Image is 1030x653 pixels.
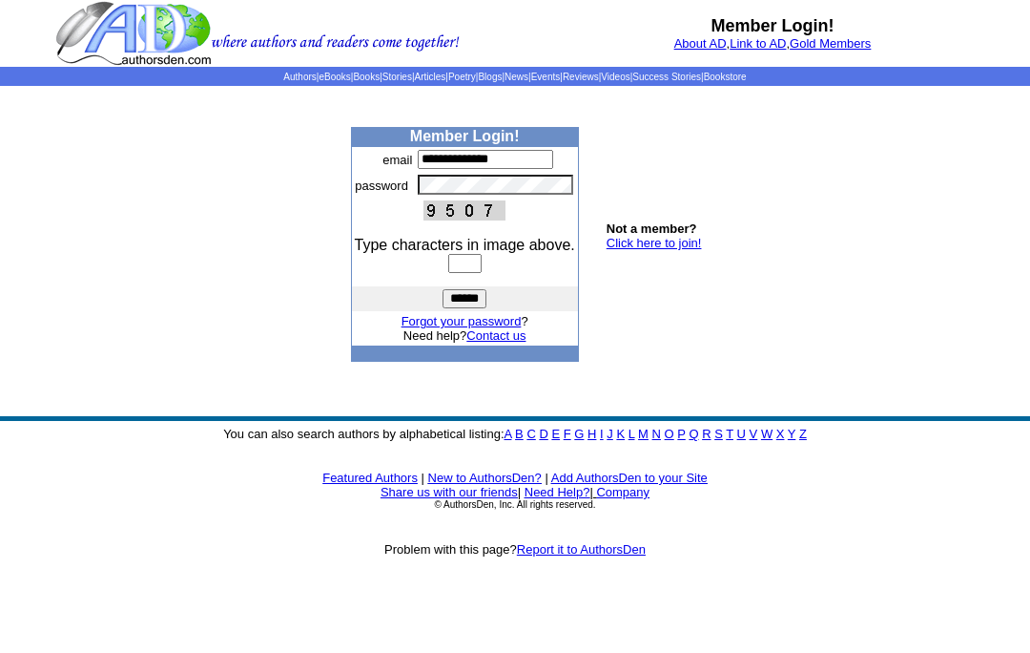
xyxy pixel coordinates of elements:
[652,427,661,441] a: N
[283,72,746,82] span: | | | | | | | | | | | |
[726,427,733,441] a: T
[689,427,698,441] a: Q
[466,328,525,343] a: Contact us
[607,236,702,250] a: Click here to join!
[384,542,646,557] font: Problem with this page?
[423,200,505,221] img: This Is CAPTCHA Image
[283,72,316,82] a: Authors
[382,153,412,167] font: email
[677,427,685,441] a: P
[776,427,785,441] a: X
[422,471,424,485] font: |
[665,427,674,441] a: O
[674,36,872,51] font: , ,
[563,72,599,82] a: Reviews
[382,72,412,82] a: Stories
[790,36,871,51] a: Gold Members
[574,427,584,441] a: G
[632,72,701,82] a: Success Stories
[415,72,446,82] a: Articles
[545,471,547,485] font: |
[596,485,649,499] a: Company
[628,427,635,441] a: L
[761,427,772,441] a: W
[589,485,649,499] font: |
[381,485,518,499] a: Share us with our friends
[434,499,595,510] font: © AuthorsDen, Inc. All rights reserved.
[531,72,561,82] a: Events
[714,427,723,441] a: S
[505,427,512,441] a: A
[402,314,522,328] a: Forgot your password
[525,485,590,499] a: Need Help?
[616,427,625,441] a: K
[737,427,746,441] a: U
[518,485,521,499] font: |
[322,471,418,485] a: Featured Authors
[564,427,571,441] a: F
[478,72,502,82] a: Blogs
[505,72,528,82] a: News
[551,427,560,441] a: E
[223,427,807,441] font: You can also search authors by alphabetical listing:
[515,427,524,441] a: B
[799,427,807,441] a: Z
[730,36,786,51] a: Link to AD
[601,72,629,82] a: Videos
[638,427,649,441] a: M
[319,72,350,82] a: eBooks
[517,542,646,557] a: Report it to AuthorsDen
[448,72,476,82] a: Poetry
[526,427,535,441] a: C
[674,36,727,51] a: About AD
[402,314,528,328] font: ?
[353,72,380,82] a: Books
[750,427,758,441] a: V
[355,179,408,193] font: password
[587,427,596,441] a: H
[607,221,697,236] b: Not a member?
[711,16,834,35] b: Member Login!
[428,471,542,485] a: New to AuthorsDen?
[403,328,526,343] font: Need help?
[702,427,711,441] a: R
[600,427,604,441] a: I
[788,427,795,441] a: Y
[539,427,547,441] a: D
[355,237,575,253] font: Type characters in image above.
[704,72,747,82] a: Bookstore
[607,427,613,441] a: J
[551,471,708,485] a: Add AuthorsDen to your Site
[410,128,520,144] b: Member Login!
